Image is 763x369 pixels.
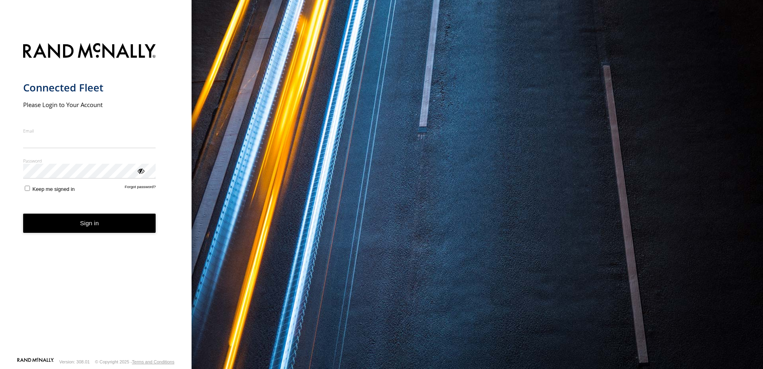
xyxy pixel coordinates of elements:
[136,167,144,175] div: ViewPassword
[23,38,169,357] form: main
[95,359,174,364] div: © Copyright 2025 -
[23,101,156,109] h2: Please Login to Your Account
[125,184,156,192] a: Forgot password?
[59,359,90,364] div: Version: 308.01
[17,358,54,366] a: Visit our Website
[23,42,156,62] img: Rand McNally
[23,158,156,164] label: Password
[32,186,75,192] span: Keep me signed in
[23,81,156,94] h1: Connected Fleet
[23,214,156,233] button: Sign in
[23,128,156,134] label: Email
[132,359,174,364] a: Terms and Conditions
[25,186,30,191] input: Keep me signed in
